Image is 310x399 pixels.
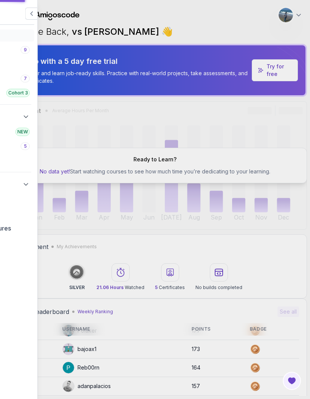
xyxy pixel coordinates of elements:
button: Open Feedback Button [283,372,301,390]
span: 7 [24,76,27,82]
span: NEW [17,129,28,135]
span: 9 [24,47,27,53]
span: 5 [24,143,27,149]
span: Cohort 3 [8,90,28,96]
